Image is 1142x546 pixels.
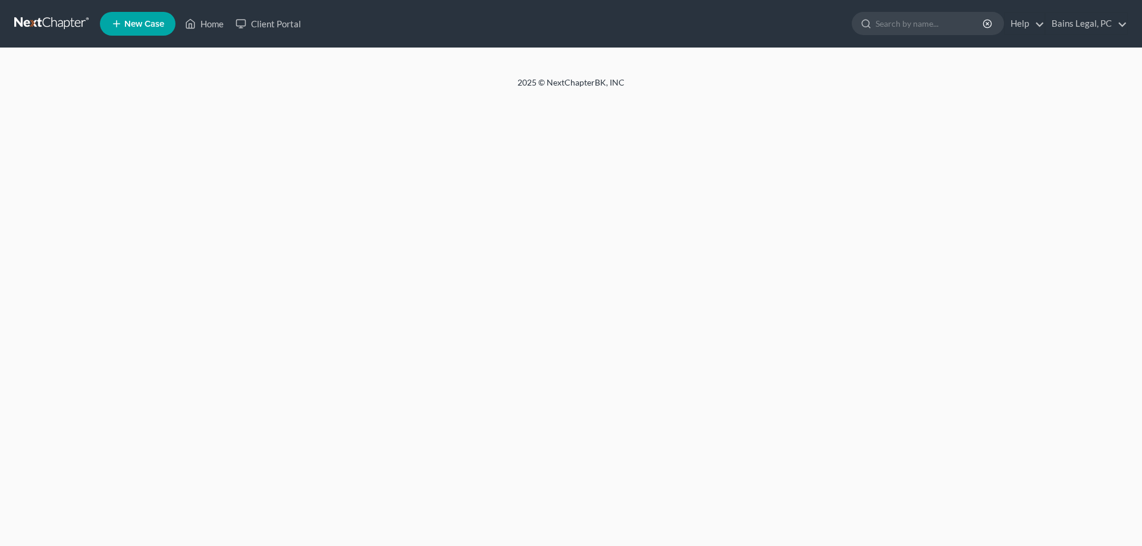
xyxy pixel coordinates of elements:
[124,20,164,29] span: New Case
[179,13,230,34] a: Home
[1046,13,1127,34] a: Bains Legal, PC
[230,13,307,34] a: Client Portal
[232,77,910,98] div: 2025 © NextChapterBK, INC
[1005,13,1044,34] a: Help
[876,12,984,34] input: Search by name...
